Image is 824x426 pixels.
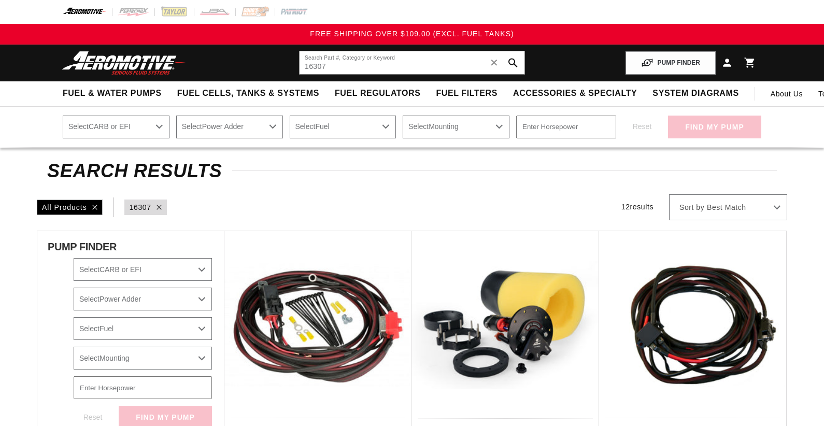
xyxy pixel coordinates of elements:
span: FREE SHIPPING OVER $109.00 (EXCL. FUEL TANKS) [310,30,514,38]
select: Mounting [74,347,212,370]
a: About Us [763,81,811,106]
input: Search by Part Number, Category or Keyword [300,51,524,74]
select: Fuel [74,317,212,340]
select: Fuel [290,116,396,138]
select: CARB or EFI [63,116,169,138]
summary: Fuel Filters [428,81,505,106]
span: Sort by [679,203,704,213]
span: Fuel Regulators [335,88,420,99]
span: Fuel Cells, Tanks & Systems [177,88,319,99]
span: 12 results [621,203,653,211]
img: Aeromotive [59,51,189,75]
input: Enter Horsepower [516,116,616,138]
select: Sort by [669,194,787,220]
span: ✕ [490,54,499,71]
summary: Accessories & Specialty [505,81,645,106]
h2: Search Results [47,163,777,179]
summary: Fuel Cells, Tanks & Systems [169,81,327,106]
span: Fuel & Water Pumps [63,88,162,99]
button: search button [502,51,524,74]
select: Mounting [403,116,509,138]
summary: Fuel & Water Pumps [55,81,169,106]
select: Power Adder [176,116,283,138]
div: All Products [37,200,103,215]
span: Fuel Filters [436,88,498,99]
a: 16307 [130,202,151,213]
span: Accessories & Specialty [513,88,637,99]
button: PUMP FINDER [626,51,716,75]
select: Power Adder [74,288,212,310]
span: About Us [771,90,803,98]
span: PUMP FINDER [48,242,117,252]
summary: Fuel Regulators [327,81,428,106]
input: Enter Horsepower [74,376,212,399]
span: System Diagrams [652,88,738,99]
summary: System Diagrams [645,81,746,106]
select: CARB or EFI [74,258,212,281]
